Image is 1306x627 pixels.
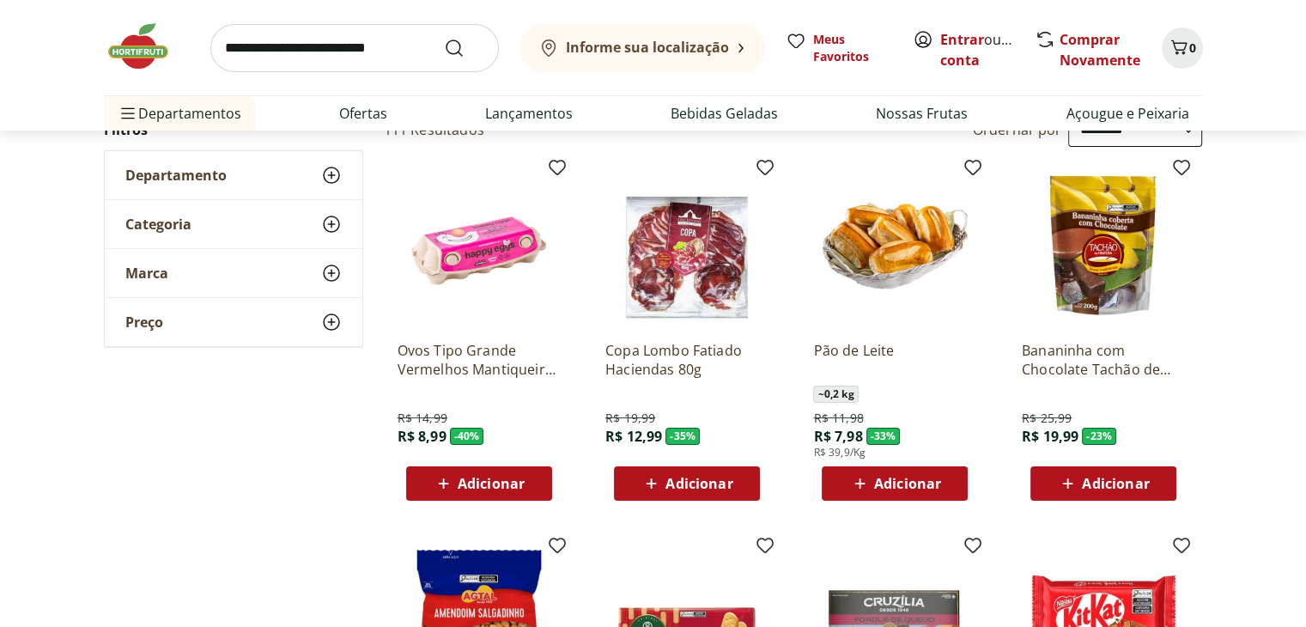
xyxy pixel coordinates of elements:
span: - 35 % [665,428,700,445]
span: Departamento [125,167,227,184]
button: Categoria [105,200,362,248]
button: Carrinho [1162,27,1203,69]
button: Informe sua localização [519,24,765,72]
a: Copa Lombo Fatiado Haciendas 80g [605,341,768,379]
a: Criar conta [940,30,1035,70]
a: Nossas Frutas [876,103,968,124]
span: R$ 14,99 [398,410,447,427]
span: Adicionar [665,477,732,490]
span: 0 [1189,40,1196,56]
img: Ovos Tipo Grande Vermelhos Mantiqueira Happy Eggs 10 Unidades [398,164,561,327]
img: Copa Lombo Fatiado Haciendas 80g [605,164,768,327]
span: - 23 % [1082,428,1116,445]
span: - 33 % [866,428,901,445]
a: Ovos Tipo Grande Vermelhos Mantiqueira Happy Eggs 10 Unidades [398,341,561,379]
span: R$ 39,9/Kg [813,446,866,460]
span: R$ 11,98 [813,410,863,427]
b: Informe sua localização [566,38,729,57]
span: Adicionar [1082,477,1149,490]
button: Adicionar [1030,466,1176,501]
img: Bananinha com Chocolate Tachão de Ubatuba 200g [1022,164,1185,327]
span: R$ 12,99 [605,427,662,446]
span: Adicionar [458,477,525,490]
button: Adicionar [406,466,552,501]
img: Hortifruti [104,21,190,72]
span: Adicionar [874,477,941,490]
button: Adicionar [614,466,760,501]
a: Bebidas Geladas [671,103,778,124]
span: Categoria [125,216,191,233]
button: Preço [105,298,362,346]
span: R$ 25,99 [1022,410,1072,427]
a: Entrar [940,30,984,49]
span: R$ 8,99 [398,427,446,446]
span: Marca [125,265,168,282]
a: Lançamentos [485,103,573,124]
a: Bananinha com Chocolate Tachão de Ubatuba 200g [1022,341,1185,379]
span: - 40 % [450,428,484,445]
span: ou [940,29,1017,70]
button: Menu [118,93,138,134]
a: Comprar Novamente [1060,30,1140,70]
button: Adicionar [822,466,968,501]
button: Departamento [105,151,362,199]
button: Marca [105,249,362,297]
a: Ofertas [339,103,387,124]
span: ~ 0,2 kg [813,386,858,403]
span: R$ 19,99 [605,410,655,427]
a: Açougue e Peixaria [1066,103,1188,124]
span: Meus Favoritos [813,31,892,65]
a: Pão de Leite [813,341,976,379]
span: R$ 7,98 [813,427,862,446]
input: search [210,24,499,72]
span: R$ 19,99 [1022,427,1078,446]
button: Submit Search [444,38,485,58]
span: Preço [125,313,163,331]
span: Departamentos [118,93,241,134]
a: Meus Favoritos [786,31,892,65]
img: Pão de Leite [813,164,976,327]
